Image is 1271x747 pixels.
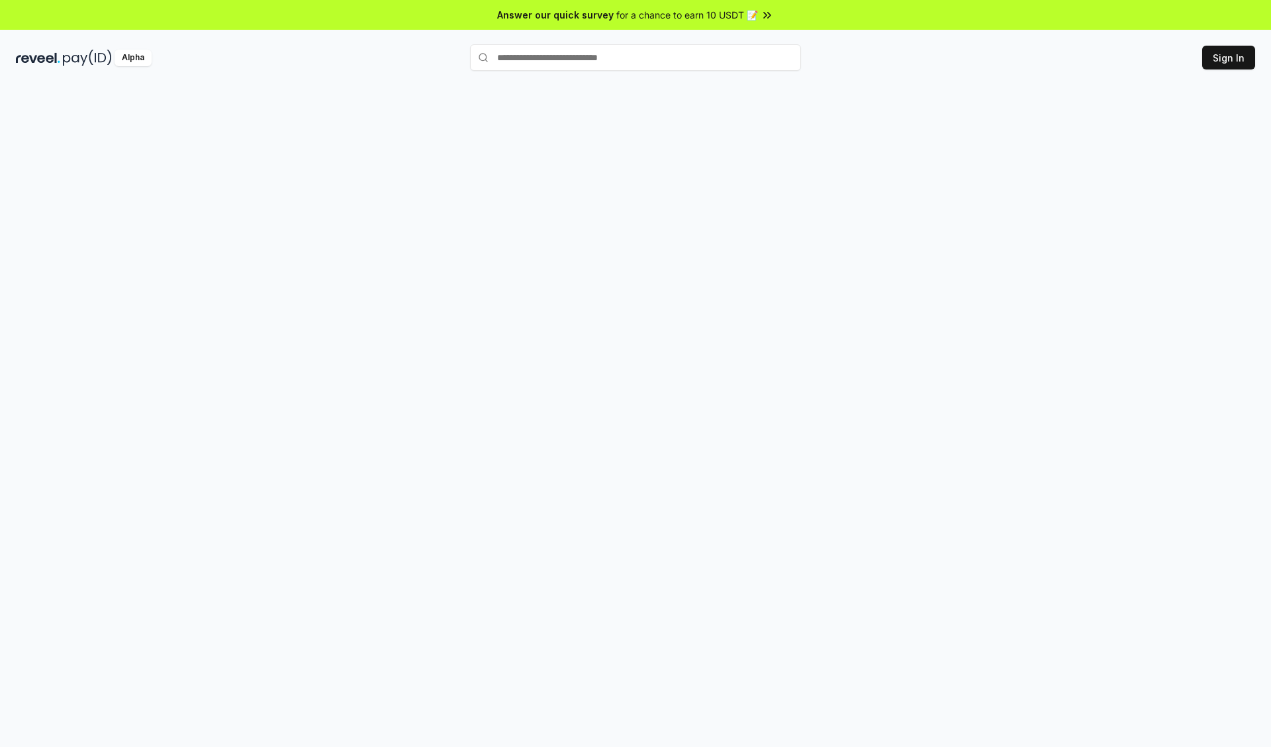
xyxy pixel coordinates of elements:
span: Answer our quick survey [497,8,614,22]
img: pay_id [63,50,112,66]
div: Alpha [115,50,152,66]
img: reveel_dark [16,50,60,66]
button: Sign In [1202,46,1255,69]
span: for a chance to earn 10 USDT 📝 [616,8,758,22]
